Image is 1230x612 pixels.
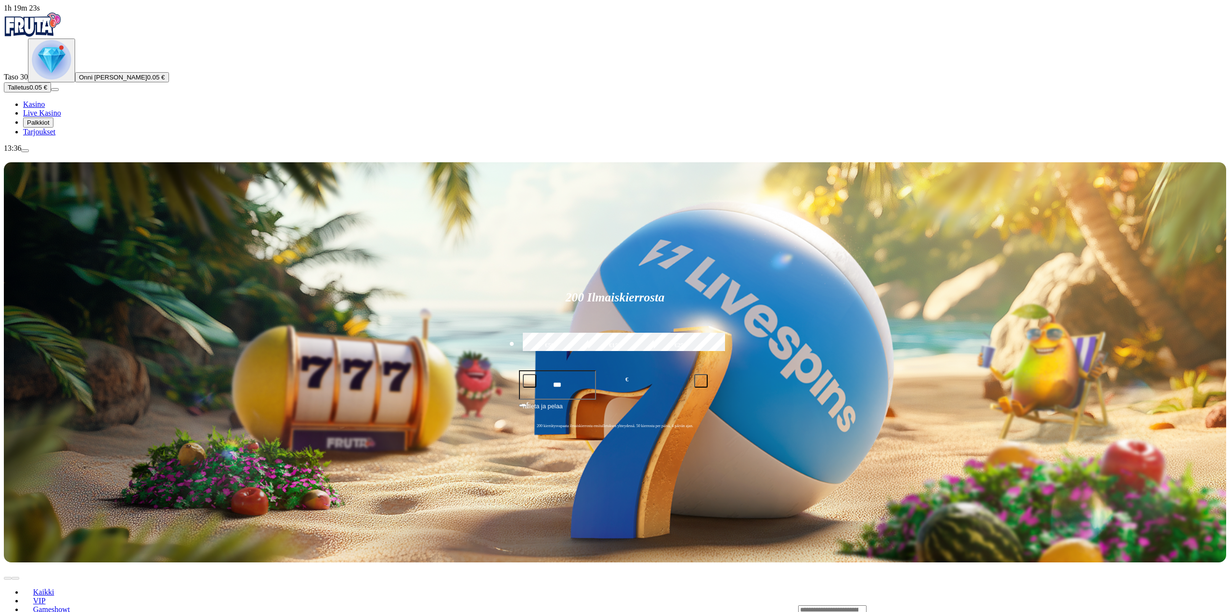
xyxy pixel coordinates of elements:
span: VIP [29,597,50,605]
label: €50 [520,331,579,359]
span: € [625,375,628,384]
span: 0.05 € [29,84,47,91]
button: Onni [PERSON_NAME]0.05 € [75,72,169,82]
span: 0.05 € [147,74,165,81]
span: user session time [4,4,40,12]
label: €250 [651,331,710,359]
button: plus icon [694,374,708,388]
img: level unlocked [32,40,71,79]
span: Talletus [8,84,29,91]
a: VIP [23,594,55,608]
a: Tarjoukset [23,128,55,136]
button: menu [51,88,59,91]
a: Live Kasino [23,109,61,117]
button: Palkkiot [23,117,53,128]
button: Talletusplus icon0.05 € [4,82,51,92]
a: Fruta [4,30,62,38]
span: € [527,401,530,406]
nav: Primary [4,13,1226,136]
button: prev slide [4,577,12,580]
button: minus icon [523,374,536,388]
span: Palkkiot [27,119,50,126]
button: level unlocked [28,39,75,82]
a: Kasino [23,100,45,108]
button: Talleta ja pelaa [519,401,712,419]
nav: Main menu [4,100,1226,136]
a: Kaikki [23,585,64,599]
span: Taso 30 [4,73,28,81]
button: menu [21,149,29,152]
span: Talleta ja pelaa [522,402,563,419]
label: €150 [586,331,645,359]
span: Onni [PERSON_NAME] [79,74,147,81]
span: 13:36 [4,144,21,152]
button: next slide [12,577,19,580]
img: Fruta [4,13,62,37]
span: Kaikki [29,588,58,596]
